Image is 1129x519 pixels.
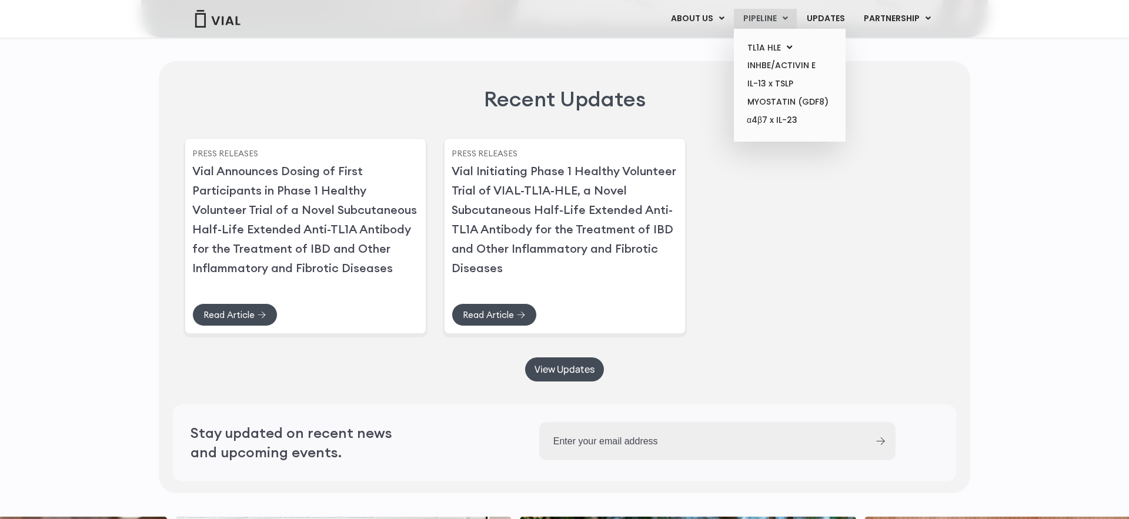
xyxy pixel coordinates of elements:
[463,310,514,319] span: Read Article
[662,9,733,29] a: ABOUT USMenu Toggle
[734,9,797,29] a: PIPELINEMenu Toggle
[738,111,841,130] a: α4β7 x IL-23
[192,303,278,326] a: Read Article
[192,163,417,275] a: Vial Announces Dosing of First Participants in Phase 1 Healthy Volunteer Trial of a Novel Subcuta...
[203,310,255,319] span: Read Article
[738,93,841,111] a: MYOSTATIN (GDF8)
[738,75,841,93] a: IL-13 x TSLP
[194,10,241,28] img: Vial Logo
[484,85,646,113] h2: Recent Updates
[535,365,594,374] span: View Updates
[525,357,604,381] a: View Updates
[876,437,885,445] input: Submit
[539,422,866,460] input: Enter your email address
[192,148,258,158] a: Press Releases
[854,9,940,29] a: PARTNERSHIPMenu Toggle
[738,39,841,57] a: TL1A HLEMenu Toggle
[452,148,517,158] a: Press Releases
[191,423,420,461] h2: Stay updated on recent news and upcoming events.
[738,56,841,75] a: INHBE/ACTIVIN E
[452,303,537,326] a: Read Article
[797,9,854,29] a: UPDATES
[452,163,676,275] a: Vial Initiating Phase 1 Healthy Volunteer Trial of VIAL-TL1A-HLE, a Novel Subcutaneous Half-Life ...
